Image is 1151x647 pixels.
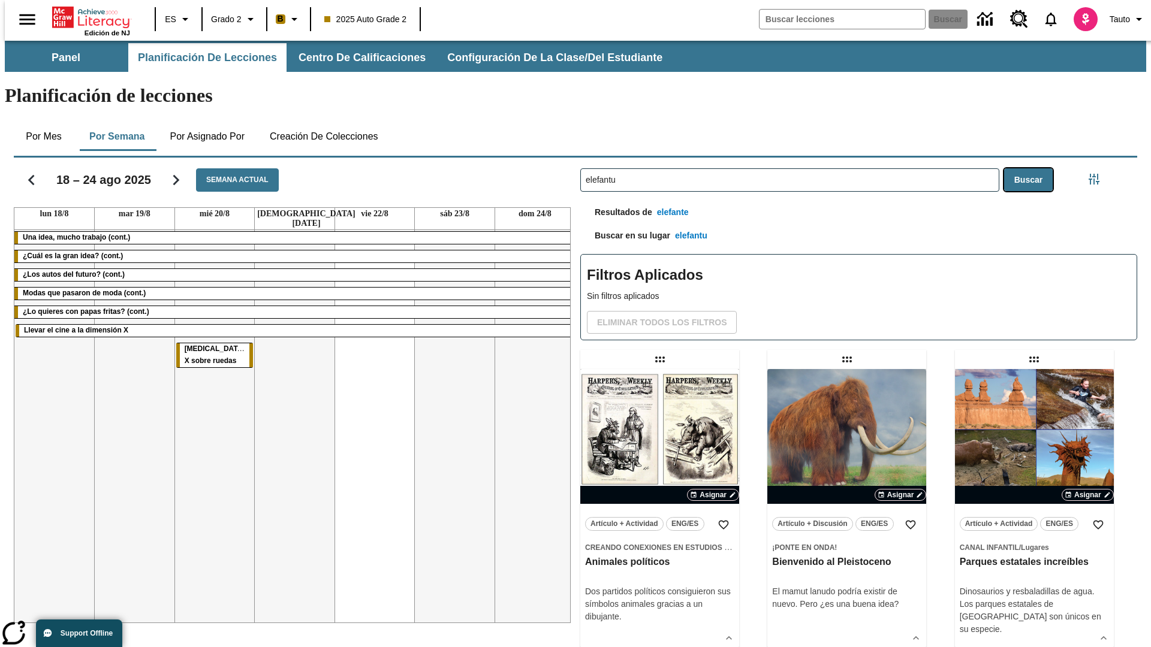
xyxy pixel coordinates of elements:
span: ¿Los autos del futuro? (cont.) [23,270,125,279]
button: Ver más [907,629,925,647]
span: Artículo + Actividad [590,518,658,530]
button: ENG/ES [1040,517,1078,531]
button: Añadir a mis Favoritas [1087,514,1109,536]
button: Centro de calificaciones [289,43,435,72]
div: Dinosaurios y resbaladillas de agua. Los parques estatales de [GEOGRAPHIC_DATA] son únicos en su ... [960,585,1109,636]
p: Buscar en su lugar [580,229,670,248]
button: Menú lateral de filtros [1082,167,1106,191]
a: 22 de agosto de 2025 [358,208,391,220]
span: Artículo + Discusión [778,518,847,530]
a: 23 de agosto de 2025 [438,208,472,220]
button: Escoja un nuevo avatar [1066,4,1105,35]
button: Añadir a mis Favoritas [713,514,734,536]
span: 2025 Auto Grade 2 [324,13,407,26]
span: B [278,11,284,26]
button: Lenguaje: ES, Selecciona un idioma [159,8,198,30]
span: Support Offline [61,629,113,637]
button: Artículo + Discusión [772,517,852,531]
button: Planificación de lecciones [128,43,287,72]
button: Boost El color de la clase es anaranjado claro. Cambiar el color de la clase. [271,8,306,30]
a: Portada [52,5,130,29]
a: Centro de información [970,3,1003,36]
button: Artículo + Actividad [585,517,664,531]
button: Artículo + Actividad [960,517,1038,531]
button: Asignar Elegir fechas [687,489,739,501]
input: Buscar campo [760,10,925,29]
button: Abrir el menú lateral [10,2,45,37]
a: 24 de agosto de 2025 [516,208,554,220]
a: 18 de agosto de 2025 [38,208,71,220]
span: Asignar [700,489,727,500]
span: ¡Ponte en onda! [772,543,837,552]
div: Subbarra de navegación [5,41,1146,72]
h2: 18 – 24 ago 2025 [56,173,151,187]
img: avatar image [1074,7,1098,31]
h3: Bienvenido al Pleistoceno [772,556,921,569]
div: Lección arrastrable: Bienvenido al Pleistoceno [837,350,857,369]
a: 19 de agosto de 2025 [116,208,153,220]
button: elefantu [670,225,712,247]
button: ENG/ES [855,517,894,531]
p: Sin filtros aplicados [587,290,1131,303]
div: ¿Lo quieres con papas fritas? (cont.) [14,306,575,318]
div: El mamut lanudo podría existir de nuevo. Pero ¿es una buena idea? [772,585,921,610]
button: Creación de colecciones [260,122,388,151]
a: 21 de agosto de 2025 [255,208,358,229]
h3: Parques estatales increíbles [960,556,1109,569]
button: Añadir a mis Favoritas [900,514,921,536]
span: Tema: Creando conexiones en Estudios Sociales/Historia de Estados Unidos I [585,541,734,554]
span: Artículo + Actividad [965,518,1033,530]
span: Tema: ¡Ponte en onda!/null [772,541,921,554]
button: Grado: Grado 2, Elige un grado [206,8,263,30]
div: Lección arrastrable: Animales políticos [650,350,670,369]
div: Una idea, mucho trabajo (cont.) [14,232,575,244]
h1: Planificación de lecciones [5,84,1146,107]
input: Buscar lecciones [581,169,999,191]
button: Regresar [16,165,47,195]
span: ES [165,13,176,26]
button: Asignar Elegir fechas [1062,489,1114,501]
div: Lección arrastrable: Parques estatales increíbles [1025,350,1044,369]
span: ENG/ES [671,518,698,530]
p: Resultados de [580,206,652,225]
button: Configuración de la clase/del estudiante [438,43,672,72]
span: ¿Lo quieres con papas fritas? (cont.) [23,307,149,316]
div: Subbarra de navegación [5,43,673,72]
span: Rayos X sobre ruedas [185,344,245,365]
div: Portada [52,4,130,37]
span: Canal Infantil [960,543,1019,552]
button: Por mes [14,122,74,151]
button: Support Offline [36,619,122,647]
button: Ver más [720,629,738,647]
span: ENG/ES [1046,518,1073,530]
span: Tema: Canal Infantil/Lugares [960,541,1109,554]
div: Filtros Aplicados [580,254,1137,340]
h2: Filtros Aplicados [587,261,1131,290]
div: ¿Cuál es la gran idea? (cont.) [14,250,575,262]
span: / [1019,543,1021,552]
a: Notificaciones [1035,4,1066,35]
a: 20 de agosto de 2025 [197,208,232,220]
h3: Animales políticos [585,556,734,569]
button: Por semana [80,122,154,151]
div: Dos partidos políticos consiguieron sus símbolos animales gracias a un dibujante. [585,585,734,623]
span: ¿Cuál es la gran idea? (cont.) [23,252,123,260]
span: Edición de NJ [85,29,130,37]
span: Una idea, mucho trabajo (cont.) [23,233,130,241]
div: Modas que pasaron de moda (cont.) [14,288,575,300]
span: Tauto [1110,13,1130,26]
div: Rayos X sobre ruedas [176,343,254,367]
span: Grado 2 [211,13,242,26]
div: ¿Los autos del futuro? (cont.) [14,269,575,281]
div: Llevar el cine a la dimensión X [16,325,574,337]
button: Semana actual [196,168,279,192]
button: Buscar [1004,168,1053,192]
button: Perfil/Configuración [1105,8,1151,30]
button: Asignar Elegir fechas [875,489,927,501]
span: Asignar [887,489,914,500]
span: Lugares [1021,543,1049,552]
button: elefante [652,201,694,223]
button: Seguir [161,165,191,195]
span: Modas que pasaron de moda (cont.) [23,289,146,297]
button: Ver más [1095,629,1113,647]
